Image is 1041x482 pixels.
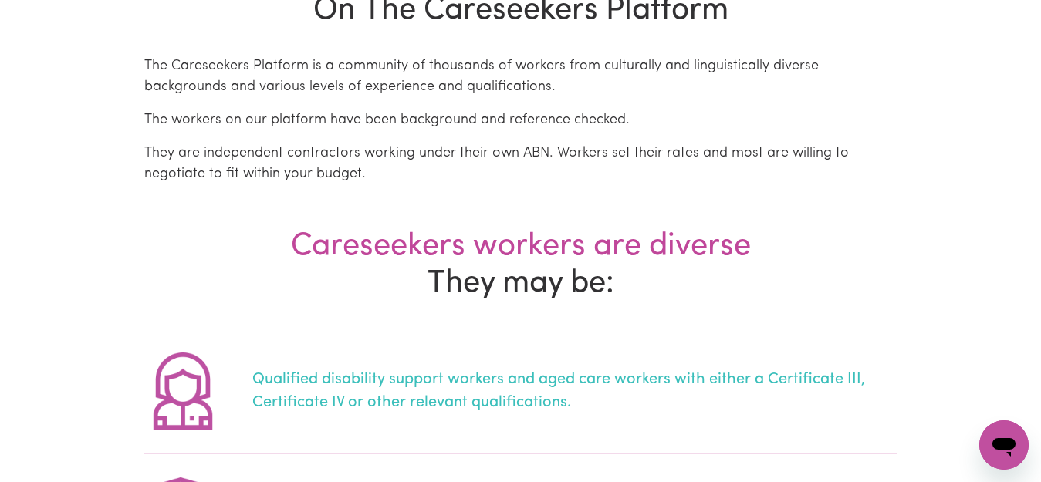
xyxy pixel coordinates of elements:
div: Qualified disability support workers and aged care workers with either a Certificate III, Certifi... [252,368,897,414]
p: They are independent contractors working under their own ABN. Workers set their rates and most ar... [144,143,897,185]
p: The workers on our platform have been background and reference checked. [144,110,897,131]
iframe: Button to launch messaging window [979,420,1029,470]
div: Careseekers workers are diverse [144,228,897,265]
p: The Careseekers Platform is a community of thousands of workers from culturally and linguisticall... [144,56,897,98]
h2: They may be: [135,228,907,302]
img: Qualified disability support workers and aged care workers with either a Certificate III, Certifi... [144,352,221,430]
